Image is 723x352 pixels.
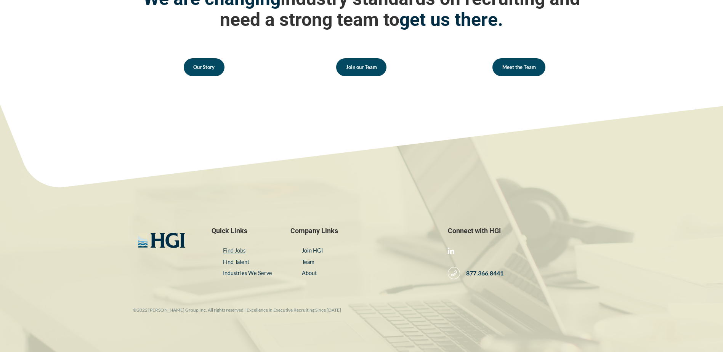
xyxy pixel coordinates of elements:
a: About [302,270,317,276]
a: Industries We Serve [223,270,272,276]
small: ©2022 [PERSON_NAME] Group Inc. All rights reserved | Excellence in Executive Recruiting Since [DATE] [133,307,341,313]
span: Connect with HGI [448,226,590,235]
a: Meet the Team [492,58,545,76]
a: Find Jobs [223,247,245,254]
a: Our Story [184,58,224,76]
a: Join HGI [302,247,323,254]
a: Join our Team [336,58,386,76]
a: 877.366.8441 [448,267,503,279]
span: Company Links [290,226,433,235]
a: Find Talent [223,259,249,265]
span: Meet the Team [502,65,536,70]
a: Team [302,259,314,265]
span: Quick Links [212,226,275,235]
span: Our Story [193,65,215,70]
strong: get us there. [399,9,503,30]
span: 877.366.8441 [460,269,503,277]
span: Join our Team [346,65,377,70]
